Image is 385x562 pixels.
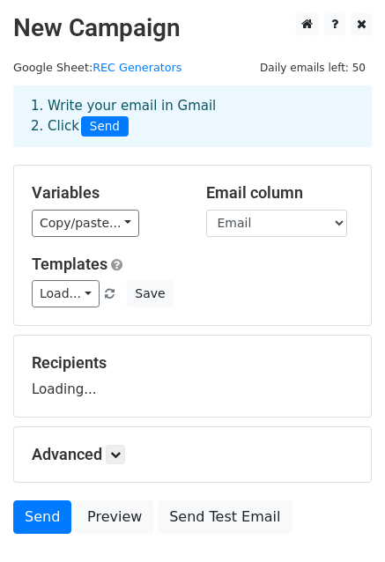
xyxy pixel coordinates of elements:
div: Loading... [32,353,353,399]
h5: Variables [32,183,180,203]
a: Copy/paste... [32,210,139,237]
h5: Advanced [32,445,353,464]
span: Send [81,116,129,137]
a: Templates [32,255,107,273]
span: Daily emails left: 50 [254,58,372,78]
h2: New Campaign [13,13,372,43]
a: Load... [32,280,100,307]
a: REC Generators [93,61,181,74]
small: Google Sheet: [13,61,181,74]
a: Daily emails left: 50 [254,61,372,74]
a: Send Test Email [158,500,292,534]
div: 1. Write your email in Gmail 2. Click [18,96,367,137]
a: Send [13,500,71,534]
h5: Recipients [32,353,353,373]
h5: Email column [206,183,354,203]
button: Save [127,280,173,307]
a: Preview [76,500,153,534]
